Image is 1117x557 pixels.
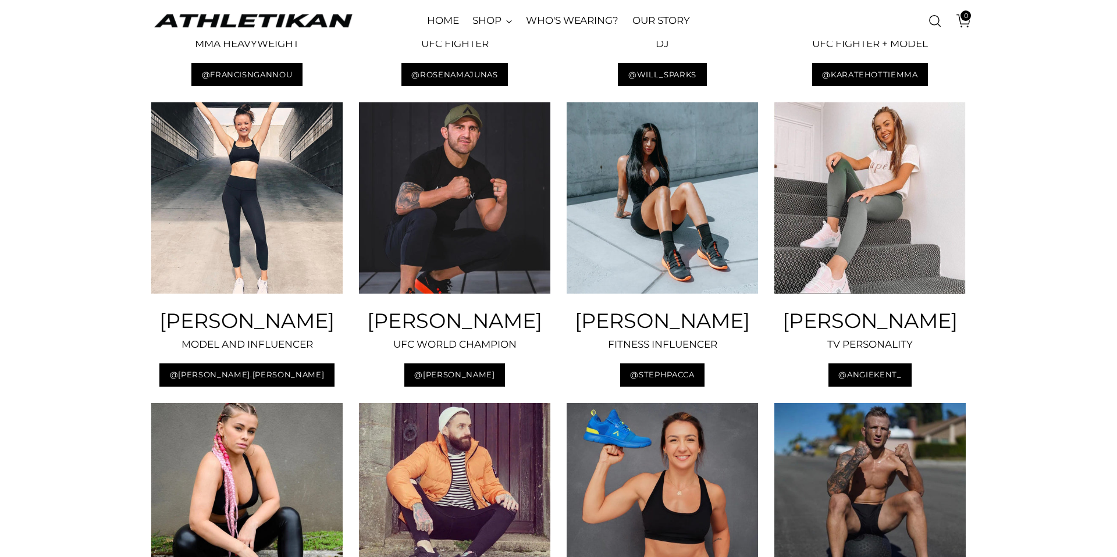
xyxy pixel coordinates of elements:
p: UFC WORLD CHAMPION [359,337,550,352]
h3: [PERSON_NAME] [359,310,550,332]
h3: [PERSON_NAME] [151,310,343,332]
a: ATHLETIKAN [151,12,355,30]
a: OUR STORY [632,8,690,34]
a: @FRANCISNGANNOU [191,63,303,86]
span: @ROSENAMAJUNAS [411,69,497,80]
a: Open cart modal [948,9,971,33]
p: UFC FIGHTER [359,37,550,52]
a: HOME [427,8,459,34]
p: MODEL AND INFLUENCER [151,337,343,352]
p: UFC FIGHTER + MODEL [774,37,966,52]
span: 0 [961,10,971,21]
span: @STEPHPACCA [630,369,694,380]
p: FITNESS INFLUENCER [567,337,758,352]
button: @KARATEHOTTIEMMA [812,63,929,86]
a: Open search modal [923,9,947,33]
a: WHO'S WEARING? [526,8,618,34]
button: @WILL_SPARKS [618,63,706,86]
h3: [PERSON_NAME] [774,310,966,332]
span: @ANGIEKENT_ [838,369,901,380]
span: @WILL_SPARKS [628,69,696,80]
h3: [PERSON_NAME] [567,310,758,332]
button: @ANGIEKENT_ [828,363,912,387]
span: @[PERSON_NAME] [414,369,495,380]
button: @[PERSON_NAME] [404,363,505,387]
span: @[PERSON_NAME].[PERSON_NAME] [170,369,325,380]
p: TV PERSONALITY [774,337,966,352]
button: @[PERSON_NAME].[PERSON_NAME] [159,363,335,387]
a: SHOP [472,8,512,34]
span: @KARATEHOTTIEMMA [822,69,918,80]
span: @FRANCISNGANNOU [202,69,293,80]
p: DJ [567,37,758,52]
button: @STEPHPACCA [620,363,705,387]
p: MMA HEAVYWEIGHT [151,37,343,52]
a: @ROSENAMAJUNAS [401,63,508,86]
